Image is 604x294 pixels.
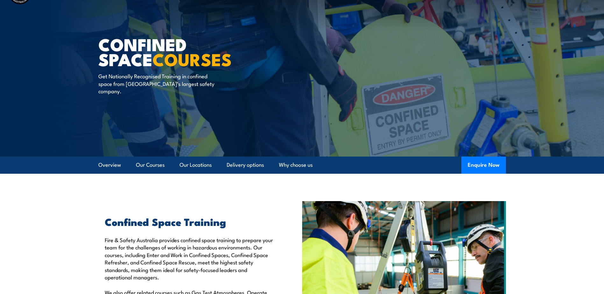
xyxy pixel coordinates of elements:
[153,45,232,72] strong: COURSES
[98,37,256,66] h1: Confined Space
[279,157,313,173] a: Why choose us
[98,157,121,173] a: Overview
[98,72,215,94] p: Get Nationally Recognised Training in confined space from [GEOGRAPHIC_DATA]’s largest safety comp...
[136,157,165,173] a: Our Courses
[227,157,264,173] a: Delivery options
[105,236,273,281] p: Fire & Safety Australia provides confined space training to prepare your team for the challenges ...
[180,157,212,173] a: Our Locations
[461,157,506,174] button: Enquire Now
[105,217,273,226] h2: Confined Space Training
